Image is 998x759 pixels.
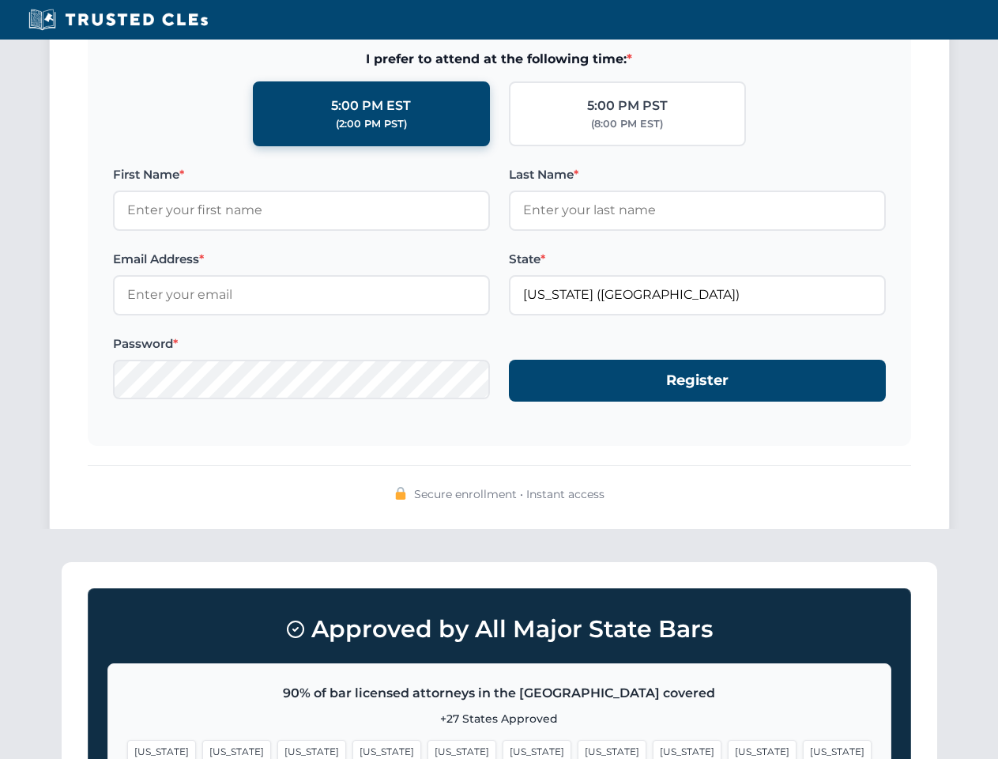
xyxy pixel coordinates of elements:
[509,165,886,184] label: Last Name
[509,250,886,269] label: State
[587,96,668,116] div: 5:00 PM PST
[509,360,886,402] button: Register
[113,165,490,184] label: First Name
[509,275,886,315] input: Florida (FL)
[414,485,604,503] span: Secure enrollment • Instant access
[509,191,886,230] input: Enter your last name
[127,710,872,727] p: +27 States Approved
[127,683,872,704] p: 90% of bar licensed attorneys in the [GEOGRAPHIC_DATA] covered
[107,608,891,651] h3: Approved by All Major State Bars
[394,487,407,500] img: 🔒
[113,334,490,353] label: Password
[331,96,411,116] div: 5:00 PM EST
[24,8,213,32] img: Trusted CLEs
[113,275,490,315] input: Enter your email
[113,49,886,70] span: I prefer to attend at the following time:
[591,116,663,132] div: (8:00 PM EST)
[113,191,490,230] input: Enter your first name
[113,250,490,269] label: Email Address
[336,116,407,132] div: (2:00 PM PST)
